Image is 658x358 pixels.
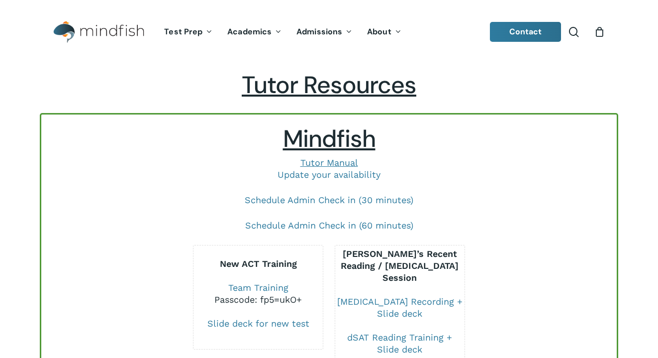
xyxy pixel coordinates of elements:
a: Academics [220,28,289,36]
a: Schedule Admin Check in (30 minutes) [245,195,413,205]
a: Team Training [228,282,288,293]
a: Update your availability [278,169,380,180]
div: Passcode: fp5=ukO+ [193,294,323,306]
span: About [367,26,391,37]
header: Main Menu [40,13,618,51]
a: dSAT Reading Training + Slide deck [347,332,452,355]
b: [PERSON_NAME]’s Recent Reading / [MEDICAL_DATA] Session [341,248,459,283]
span: Admissions [296,26,342,37]
span: Test Prep [164,26,202,37]
a: Slide deck for new test [207,318,309,329]
a: Contact [490,22,562,42]
a: [MEDICAL_DATA] Recording + Slide deck [337,296,463,319]
b: New ACT Training [220,258,297,269]
a: Schedule Admin Check in (60 minutes) [245,220,413,231]
span: Mindfish [283,123,376,154]
span: Academics [227,26,272,37]
a: Admissions [289,28,360,36]
nav: Main Menu [157,13,408,51]
span: Contact [509,26,542,37]
a: About [360,28,409,36]
span: Tutor Resources [242,69,416,101]
a: Test Prep [157,28,220,36]
a: Tutor Manual [300,157,358,168]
